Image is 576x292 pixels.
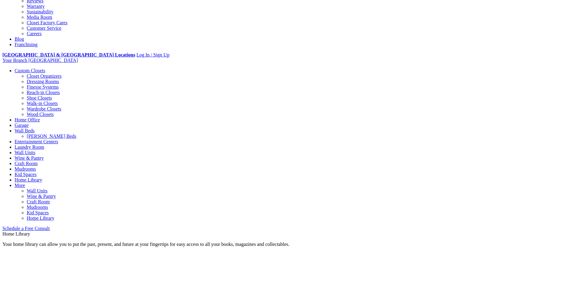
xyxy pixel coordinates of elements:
[15,183,25,188] a: More menu text will display only on big screen
[27,79,59,84] a: Dressing Rooms
[15,150,35,155] a: Wall Units
[2,58,27,63] span: Your Branch
[27,90,60,95] a: Reach-in Closets
[27,73,62,79] a: Closet Organizers
[15,68,45,73] a: Custom Closets
[15,128,35,133] a: Wall Beds
[27,106,61,111] a: Wardrobe Closets
[136,52,169,57] a: Log In / Sign Up
[27,84,59,90] a: Finesse Systems
[15,36,24,42] a: Blog
[15,117,40,122] a: Home Office
[27,216,54,221] a: Home Library
[27,31,42,36] a: Careers
[27,134,76,139] a: [PERSON_NAME] Beds
[15,139,58,144] a: Entertainment Centers
[2,242,574,247] p: Your home library can allow you to put the past, present, and future at your fingertips for easy ...
[27,205,48,210] a: Mudrooms
[15,161,38,166] a: Craft Room
[15,166,36,171] a: Mudrooms
[28,58,78,63] span: [GEOGRAPHIC_DATA]
[27,4,45,9] a: Warranty
[27,101,58,106] a: Walk-in Closets
[15,172,36,177] a: Kid Spaces
[27,9,53,14] a: Sustainability
[27,15,52,20] a: Media Room
[15,177,42,182] a: Home Library
[2,58,78,63] a: Your Branch [GEOGRAPHIC_DATA]
[15,123,29,128] a: Garage
[15,144,44,150] a: Laundry Room
[2,52,135,57] a: [GEOGRAPHIC_DATA] & [GEOGRAPHIC_DATA] Locations
[27,199,50,204] a: Craft Room
[27,112,54,117] a: Wood Closets
[15,155,44,161] a: Wine & Pantry
[2,231,30,236] span: Home Library
[27,194,56,199] a: Wine & Pantry
[27,188,47,193] a: Wall Units
[27,95,52,100] a: Shoe Closets
[27,25,61,31] a: Customer Service
[27,20,67,25] a: Closet Factory Cares
[2,226,50,231] a: Schedule a Free Consult (opens a dropdown menu)
[27,210,49,215] a: Kid Spaces
[15,42,38,47] a: Franchising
